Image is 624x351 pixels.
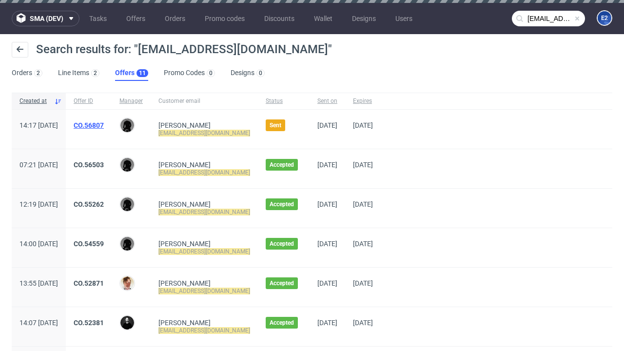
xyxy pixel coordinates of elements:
[231,65,265,81] a: Designs0
[37,70,40,77] div: 2
[353,279,373,287] span: [DATE]
[390,11,418,26] a: Users
[94,70,97,77] div: 2
[19,240,58,248] span: 14:00 [DATE]
[317,121,337,129] span: [DATE]
[158,169,250,176] mark: [EMAIL_ADDRESS][DOMAIN_NAME]
[259,70,262,77] div: 0
[598,11,611,25] figcaption: e2
[19,200,58,208] span: 12:19 [DATE]
[317,279,337,287] span: [DATE]
[74,97,104,105] span: Offer ID
[158,279,211,287] a: [PERSON_NAME]
[74,161,104,169] a: CO.56503
[120,197,134,211] img: Dawid Urbanowicz
[353,97,373,105] span: Expires
[317,97,337,105] span: Sent on
[19,121,58,129] span: 14:17 [DATE]
[19,319,58,327] span: 14:07 [DATE]
[270,240,294,248] span: Accepted
[158,319,211,327] a: [PERSON_NAME]
[199,11,251,26] a: Promo codes
[83,11,113,26] a: Tasks
[158,121,211,129] a: [PERSON_NAME]
[115,65,148,81] a: Offers11
[139,70,146,77] div: 11
[209,70,213,77] div: 0
[58,65,99,81] a: Line Items2
[317,161,337,169] span: [DATE]
[308,11,338,26] a: Wallet
[158,327,250,334] mark: [EMAIL_ADDRESS][DOMAIN_NAME]
[353,319,373,327] span: [DATE]
[353,200,373,208] span: [DATE]
[19,161,58,169] span: 07:21 [DATE]
[12,65,42,81] a: Orders2
[270,161,294,169] span: Accepted
[74,279,104,287] a: CO.52871
[346,11,382,26] a: Designs
[74,240,104,248] a: CO.54559
[120,158,134,172] img: Dawid Urbanowicz
[270,279,294,287] span: Accepted
[30,15,63,22] span: sma (dev)
[74,200,104,208] a: CO.55262
[19,97,50,105] span: Created at
[353,121,373,129] span: [DATE]
[74,121,104,129] a: CO.56807
[164,65,215,81] a: Promo Codes0
[119,97,143,105] span: Manager
[158,288,250,294] mark: [EMAIL_ADDRESS][DOMAIN_NAME]
[120,118,134,132] img: Dawid Urbanowicz
[158,200,211,208] a: [PERSON_NAME]
[158,209,250,215] mark: [EMAIL_ADDRESS][DOMAIN_NAME]
[270,319,294,327] span: Accepted
[36,42,332,56] span: Search results for: "[EMAIL_ADDRESS][DOMAIN_NAME]"
[120,316,134,330] img: Grudzień Adrian
[120,11,151,26] a: Offers
[270,200,294,208] span: Accepted
[120,237,134,251] img: Dawid Urbanowicz
[270,121,281,129] span: Sent
[158,240,211,248] a: [PERSON_NAME]
[353,240,373,248] span: [DATE]
[158,161,211,169] a: [PERSON_NAME]
[266,97,302,105] span: Status
[19,279,58,287] span: 13:55 [DATE]
[158,248,250,255] mark: [EMAIL_ADDRESS][DOMAIN_NAME]
[12,11,79,26] button: sma (dev)
[317,200,337,208] span: [DATE]
[317,240,337,248] span: [DATE]
[317,319,337,327] span: [DATE]
[258,11,300,26] a: Discounts
[120,276,134,290] img: Bartosz Ossowski
[159,11,191,26] a: Orders
[158,130,250,136] mark: [EMAIL_ADDRESS][DOMAIN_NAME]
[353,161,373,169] span: [DATE]
[74,319,104,327] a: CO.52381
[158,97,250,105] span: Customer email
